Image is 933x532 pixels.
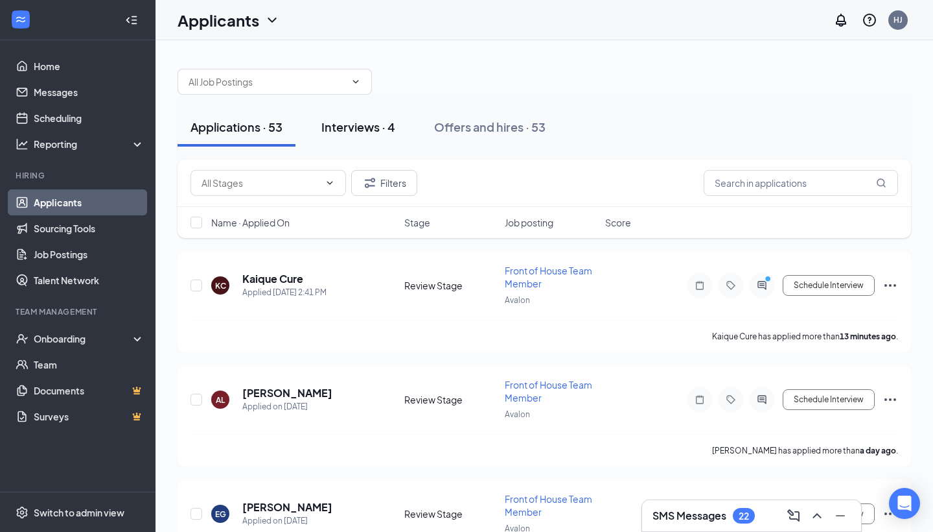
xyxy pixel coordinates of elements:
span: Name · Applied On [211,216,290,229]
div: Offers and hires · 53 [434,119,546,135]
div: Applications · 53 [190,119,282,135]
svg: Minimize [833,508,848,524]
a: Team [34,352,144,378]
svg: ChevronUp [809,508,825,524]
svg: Ellipses [882,506,898,522]
a: Job Postings [34,241,144,267]
svg: ChevronDown [351,77,361,87]
h5: [PERSON_NAME] [242,386,332,400]
h3: SMS Messages [652,509,726,523]
button: Filter Filters [351,170,417,196]
svg: MagnifyingGlass [876,178,886,188]
input: All Stages [202,176,319,190]
span: Avalon [505,295,530,305]
svg: Collapse [125,14,138,27]
button: Schedule Interview [783,275,875,296]
button: ComposeMessage [783,505,804,526]
div: HJ [893,14,903,25]
div: Applied on [DATE] [242,400,332,413]
input: Search in applications [704,170,898,196]
div: Applied on [DATE] [242,514,332,527]
span: Job posting [505,216,553,229]
h5: [PERSON_NAME] [242,500,332,514]
p: [PERSON_NAME] has applied more than . [712,445,898,456]
div: Reporting [34,138,145,151]
b: a day ago [860,446,896,455]
svg: Notifications [833,12,849,28]
a: Scheduling [34,105,144,131]
svg: Tag [723,394,739,405]
div: EG [215,509,226,520]
span: Front of House Team Member [505,379,592,404]
svg: WorkstreamLogo [14,13,27,26]
svg: QuestionInfo [862,12,877,28]
div: Open Intercom Messenger [889,488,920,519]
div: Review Stage [404,393,497,406]
svg: ActiveChat [754,280,770,291]
a: Home [34,53,144,79]
div: AL [216,394,225,405]
a: DocumentsCrown [34,378,144,404]
svg: Note [692,394,708,405]
a: Applicants [34,189,144,215]
b: 13 minutes ago [840,332,896,341]
button: Minimize [830,505,851,526]
button: ChevronUp [807,505,827,526]
span: Front of House Team Member [505,265,592,289]
svg: PrimaryDot [762,275,777,285]
div: KC [215,280,226,291]
svg: ComposeMessage [786,508,801,524]
div: Applied [DATE] 2:41 PM [242,286,327,299]
svg: Settings [16,506,29,519]
span: Avalon [505,409,530,419]
span: Stage [404,216,430,229]
div: Onboarding [34,332,133,345]
div: Switch to admin view [34,506,124,519]
svg: Tag [723,280,739,291]
h5: Kaique Cure [242,272,303,286]
svg: ChevronDown [325,178,335,188]
input: All Job Postings [189,75,345,89]
div: Team Management [16,306,142,317]
svg: Ellipses [882,278,898,293]
span: Score [605,216,631,229]
svg: Analysis [16,138,29,151]
span: Front of House Team Member [505,493,592,518]
button: Schedule Interview [783,389,875,410]
svg: UserCheck [16,332,29,345]
div: Review Stage [404,507,497,520]
div: Interviews · 4 [321,119,395,135]
a: Messages [34,79,144,105]
div: Review Stage [404,279,497,292]
a: Talent Network [34,267,144,293]
a: SurveysCrown [34,404,144,429]
div: Hiring [16,170,142,181]
svg: Filter [362,175,378,191]
a: Sourcing Tools [34,215,144,241]
svg: Note [692,280,708,291]
div: 22 [739,511,749,522]
svg: ChevronDown [264,12,280,28]
svg: Ellipses [882,392,898,407]
p: Kaique Cure has applied more than . [712,331,898,342]
h1: Applicants [178,9,259,31]
svg: ActiveChat [754,394,770,405]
